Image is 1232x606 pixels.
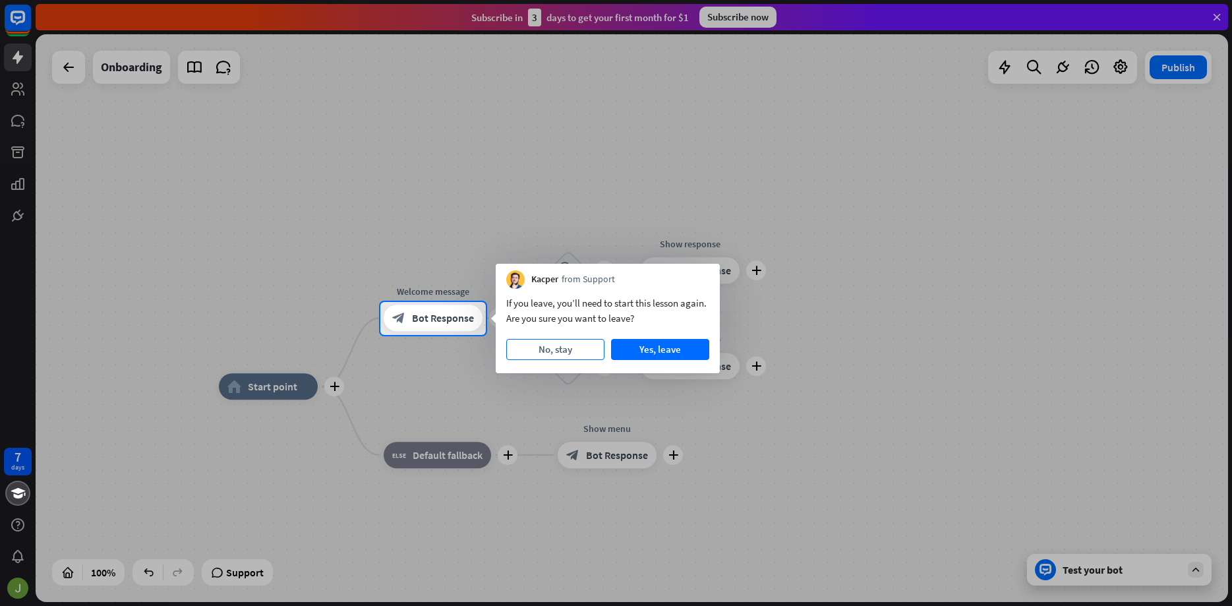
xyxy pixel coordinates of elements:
div: If you leave, you’ll need to start this lesson again. Are you sure you want to leave? [506,295,709,326]
i: block_bot_response [392,312,405,325]
span: Bot Response [412,312,474,325]
span: from Support [562,273,615,286]
button: Yes, leave [611,339,709,360]
button: Open LiveChat chat widget [11,5,50,45]
button: No, stay [506,339,604,360]
span: Kacper [531,273,558,286]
